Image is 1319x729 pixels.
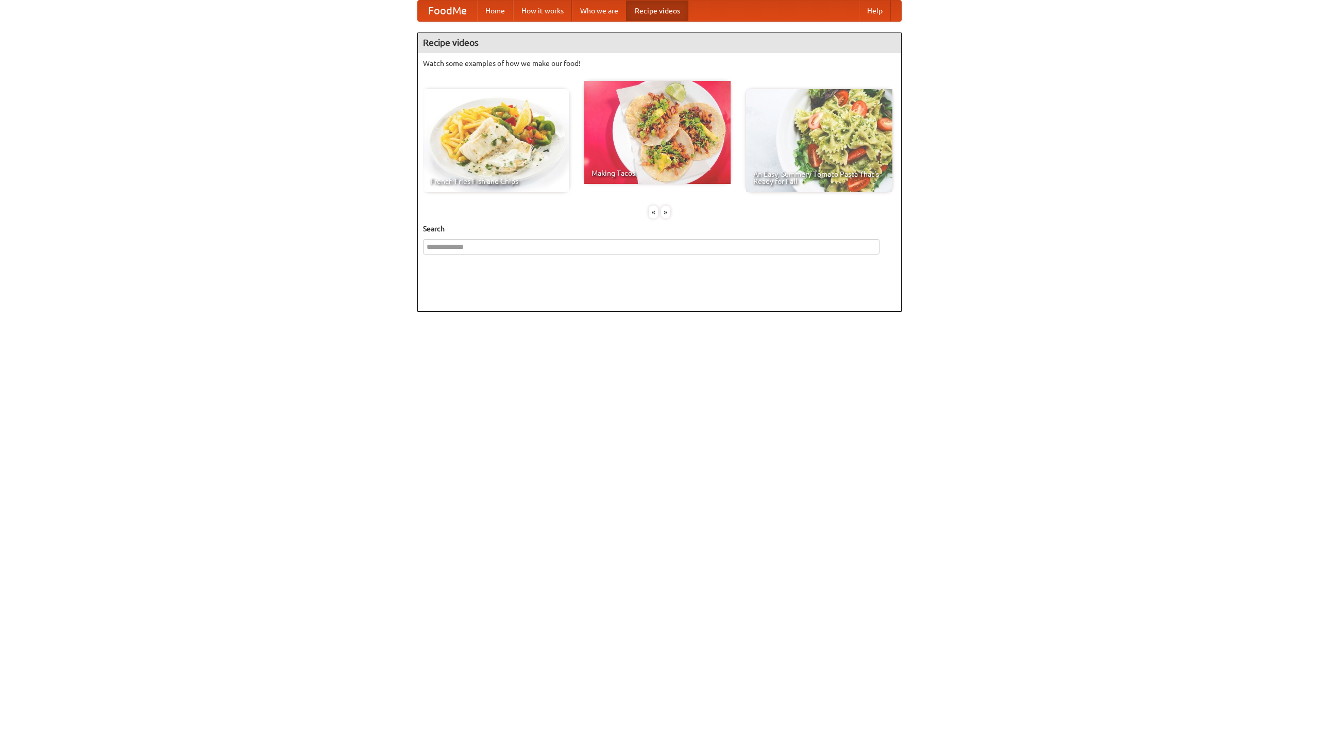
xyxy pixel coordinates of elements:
[418,32,901,53] h4: Recipe videos
[430,178,562,185] span: French Fries Fish and Chips
[572,1,627,21] a: Who we are
[423,89,569,192] a: French Fries Fish and Chips
[661,206,670,218] div: »
[859,1,891,21] a: Help
[423,224,896,234] h5: Search
[753,171,885,185] span: An Easy, Summery Tomato Pasta That's Ready for Fall
[418,1,477,21] a: FoodMe
[591,169,723,177] span: Making Tacos
[477,1,513,21] a: Home
[649,206,658,218] div: «
[627,1,688,21] a: Recipe videos
[584,81,731,184] a: Making Tacos
[513,1,572,21] a: How it works
[746,89,892,192] a: An Easy, Summery Tomato Pasta That's Ready for Fall
[423,58,896,69] p: Watch some examples of how we make our food!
